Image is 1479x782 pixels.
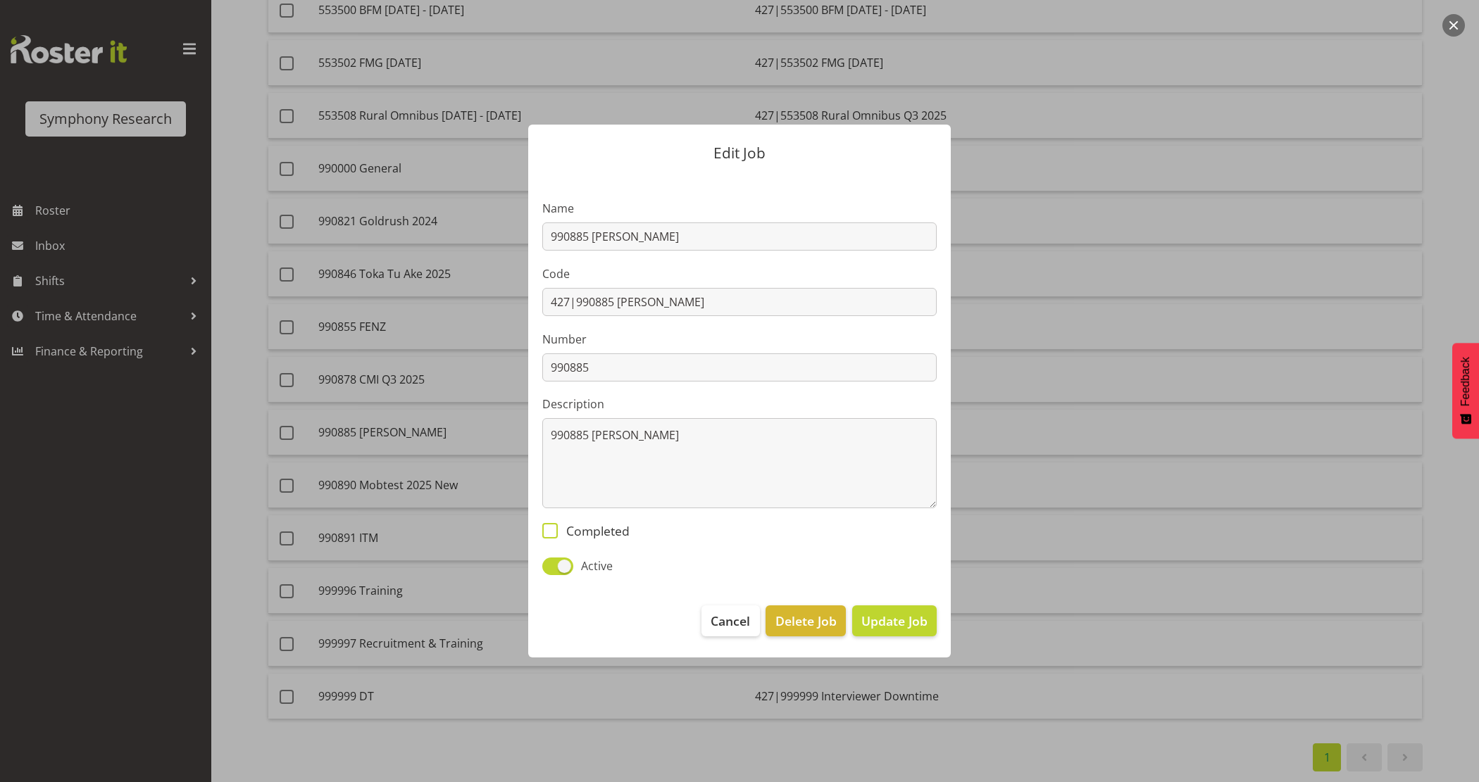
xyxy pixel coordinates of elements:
label: Description [542,396,937,412]
label: Number [542,331,937,348]
label: Code [542,265,937,282]
span: Cancel [711,612,750,630]
button: Feedback - Show survey [1452,343,1479,439]
span: Feedback [1459,357,1472,406]
span: Active [573,557,613,574]
input: Job Name [542,222,937,251]
p: Edit Job [542,146,937,160]
label: Name [542,200,937,217]
span: Update Job [861,612,928,630]
span: Completed [558,523,630,538]
button: Update Job [852,605,937,636]
button: Delete Job [766,605,845,636]
input: Job Number [542,353,937,381]
button: Cancel [701,605,759,636]
input: Job Code [542,288,937,316]
span: Delete Job [775,612,837,630]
